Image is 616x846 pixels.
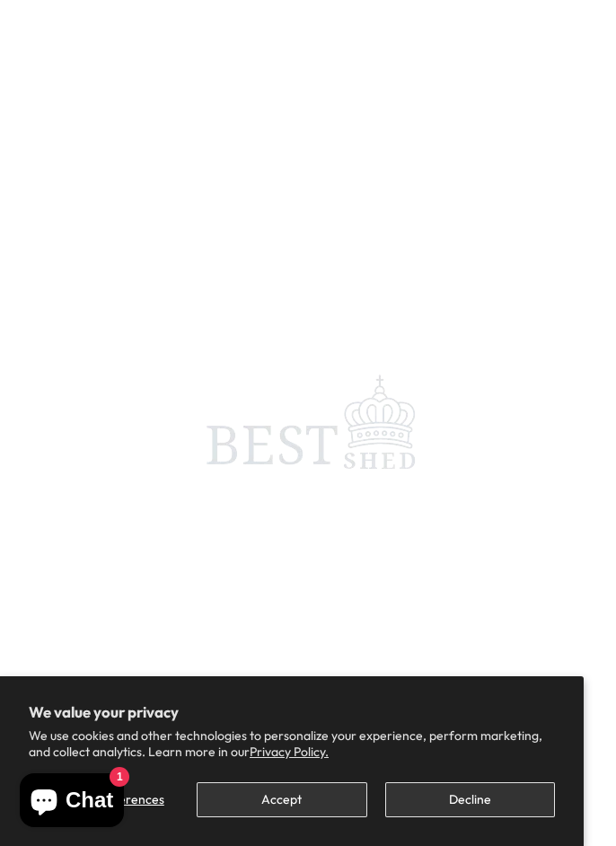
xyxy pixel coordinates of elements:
[29,705,555,720] h2: We value your privacy
[250,744,329,760] a: Privacy Policy.
[14,773,129,832] inbox-online-store-chat: Shopify online store chat
[385,782,555,817] button: Decline
[197,782,366,817] button: Accept
[29,727,555,760] p: We use cookies and other technologies to personalize your experience, perform marketing, and coll...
